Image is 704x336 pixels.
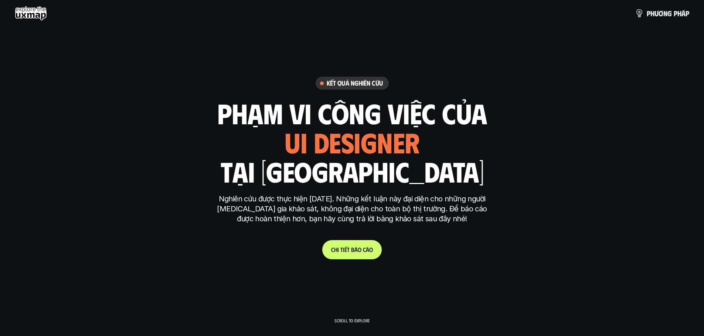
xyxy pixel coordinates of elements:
[327,79,383,87] h6: Kết quả nghiên cứu
[322,240,382,259] a: Chitiếtbáocáo
[650,9,654,17] span: h
[686,9,689,17] span: p
[217,97,487,128] h1: phạm vi công việc của
[351,246,354,253] span: b
[674,9,677,17] span: p
[347,246,350,253] span: t
[369,246,373,253] span: o
[214,194,491,224] p: Nghiên cứu được thực hiện [DATE]. Những kết luận này đại diện cho những người [MEDICAL_DATA] gia ...
[331,246,334,253] span: C
[354,246,358,253] span: á
[635,6,689,21] a: phươngpháp
[681,9,686,17] span: á
[659,9,663,17] span: ơ
[647,9,650,17] span: p
[363,246,366,253] span: c
[334,246,337,253] span: h
[366,246,369,253] span: á
[340,246,343,253] span: t
[337,246,339,253] span: i
[667,9,672,17] span: g
[344,246,347,253] span: ế
[677,9,681,17] span: h
[343,246,344,253] span: i
[654,9,659,17] span: ư
[334,318,370,323] p: Scroll to explore
[663,9,667,17] span: n
[220,156,484,187] h1: tại [GEOGRAPHIC_DATA]
[358,246,361,253] span: o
